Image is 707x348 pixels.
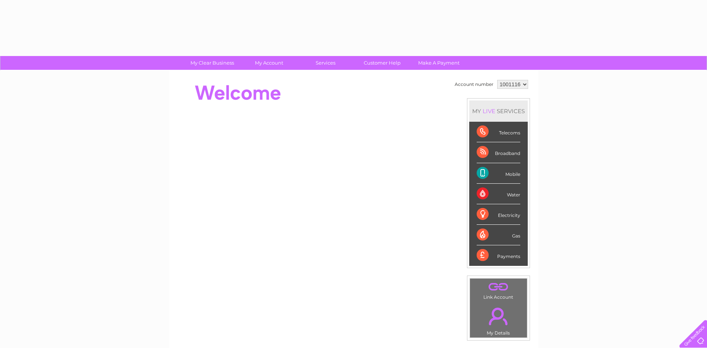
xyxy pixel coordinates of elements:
[472,303,525,329] a: .
[477,225,520,245] div: Gas
[238,56,300,70] a: My Account
[477,245,520,265] div: Payments
[477,184,520,204] div: Water
[453,78,495,91] td: Account number
[408,56,470,70] a: Make A Payment
[182,56,243,70] a: My Clear Business
[477,142,520,163] div: Broadband
[481,108,497,115] div: LIVE
[351,56,413,70] a: Customer Help
[470,278,527,302] td: Link Account
[470,301,527,338] td: My Details
[469,100,528,122] div: MY SERVICES
[477,163,520,184] div: Mobile
[472,280,525,293] a: .
[477,122,520,142] div: Telecoms
[477,204,520,225] div: Electricity
[295,56,356,70] a: Services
